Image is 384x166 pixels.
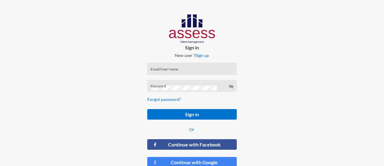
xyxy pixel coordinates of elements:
a: Sign up [195,53,209,58]
button: Sign in [147,109,236,120]
img: AssessLogoo.svg [169,14,215,43]
p: Or [147,127,236,132]
button: Continue with Facebook [147,139,236,150]
p: Sign in [142,45,241,50]
a: Forgot password? [147,97,181,102]
p: New user ? [142,53,241,58]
